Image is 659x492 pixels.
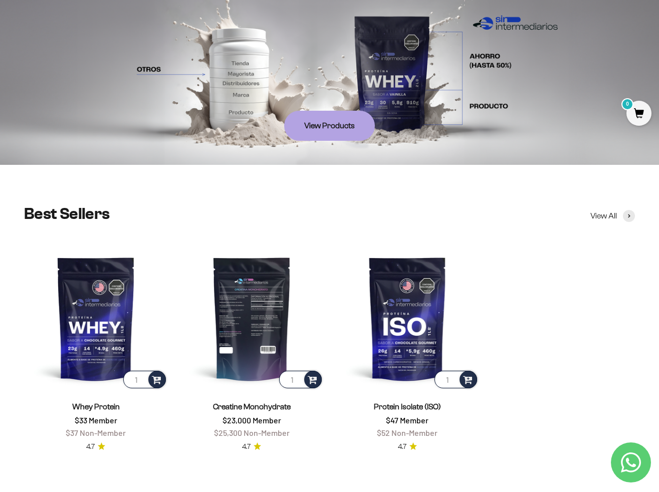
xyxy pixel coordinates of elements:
[242,441,261,452] a: 4.74.7 de 5.0 estrellas
[213,402,291,411] a: Creatine Monohydrate
[223,415,251,425] span: $23,000
[80,428,126,437] span: Non-Member
[86,441,95,452] span: 4.7
[374,402,441,411] a: Protein Isolate (ISO)
[86,441,105,452] a: 4.74.7 de 5.0 estrellas
[242,441,251,452] span: 4.7
[284,111,375,141] a: View Products
[180,247,324,390] img: Creatine Monohydrate
[214,428,242,437] span: $25,300
[66,428,78,437] span: $37
[626,109,651,120] a: 0
[377,428,390,437] span: $52
[590,209,617,222] span: View All
[391,428,437,437] span: Non-Member
[398,441,406,452] span: 4.7
[590,209,635,222] a: View All
[72,402,120,411] a: Whey Protein
[89,415,117,425] span: Member
[386,415,398,425] span: $47
[253,415,281,425] span: Member
[400,415,428,425] span: Member
[398,441,417,452] a: 4.74.7 de 5.0 estrellas
[75,415,87,425] span: $33
[244,428,290,437] span: Non-Member
[24,205,109,222] split-lines: Best Sellers
[621,98,633,110] mark: 0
